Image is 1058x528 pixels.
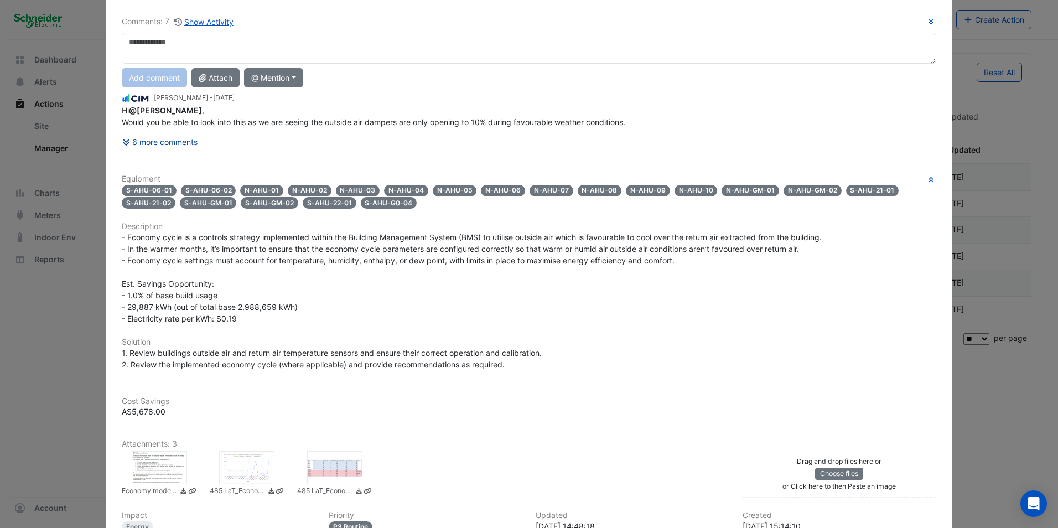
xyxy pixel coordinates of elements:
h6: Impact [122,511,315,520]
small: Drag and drop files here or [797,457,881,465]
span: ivan.spokojnyj@se.com [Schneider Electric] [129,106,202,115]
div: Economy mode.png [132,451,187,484]
a: Download [267,486,276,498]
span: S-AHU-06-02 [181,185,236,196]
span: S-AHU-G0-04 [361,197,417,209]
h6: Attachments: 3 [122,439,936,449]
a: Copy link to clipboard [276,486,284,498]
a: Download [355,486,363,498]
a: Download [179,486,188,498]
small: [PERSON_NAME] - [154,93,235,103]
button: Show Activity [174,15,234,28]
small: 485 LaT_Economy Mode Summary [297,486,352,498]
span: N-AHU-01 [240,185,283,196]
span: S-AHU-GM-02 [241,197,298,209]
span: N-AHU-04 [384,185,428,196]
span: N-AHU-07 [530,185,573,196]
h6: Priority [329,511,522,520]
button: @ Mention [244,68,303,87]
img: CIM [122,92,149,105]
span: N-AHU-05 [433,185,477,196]
span: S-AHU-21-01 [846,185,899,196]
a: Copy link to clipboard [364,486,372,498]
a: Copy link to clipboard [188,486,196,498]
span: S-AHU-21-02 [122,197,175,209]
h6: Description [122,222,936,231]
div: 485 LaT_Economy Mode Summary [307,451,362,484]
span: S-AHU-GM-01 [180,197,237,209]
span: A$5,678.00 [122,407,165,416]
h6: Cost Savings [122,397,936,406]
h6: Solution [122,338,936,347]
span: N-AHU-GM-02 [784,185,842,196]
span: - Economy cycle is a controls strategy implemented within the Building Management System (BMS) to... [122,232,824,323]
small: 485 LaT_Economy Mode Operation Hours per Unit [210,486,265,498]
h6: Updated [536,511,729,520]
small: Economy mode.png [122,486,177,498]
small: or Click here to then Paste an image [782,482,896,490]
span: N-AHU-GM-01 [722,185,779,196]
div: Comments: 7 [122,15,234,28]
button: Choose files [815,468,863,480]
div: Open Intercom Messenger [1020,490,1047,517]
span: S-AHU-22-01 [303,197,356,209]
span: N-AHU-09 [626,185,670,196]
div: 485 LaT_Economy Mode Operation Hours per Unit [219,451,274,484]
span: N-AHU-08 [578,185,622,196]
span: 2025-04-01 14:48:18 [213,94,235,102]
span: N-AHU-02 [288,185,331,196]
h6: Equipment [122,174,936,184]
span: N-AHU-03 [336,185,380,196]
span: Hi , Would you be able to look into this as we are seeing the outside air dampers are only openin... [122,106,625,127]
span: 1. Review buildings outside air and return air temperature sensors and ensure their correct opera... [122,348,542,369]
span: N-AHU-10 [675,185,718,196]
h6: Created [743,511,936,520]
button: 6 more comments [122,132,198,152]
button: Attach [191,68,240,87]
span: N-AHU-06 [481,185,525,196]
span: S-AHU-06-01 [122,185,177,196]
